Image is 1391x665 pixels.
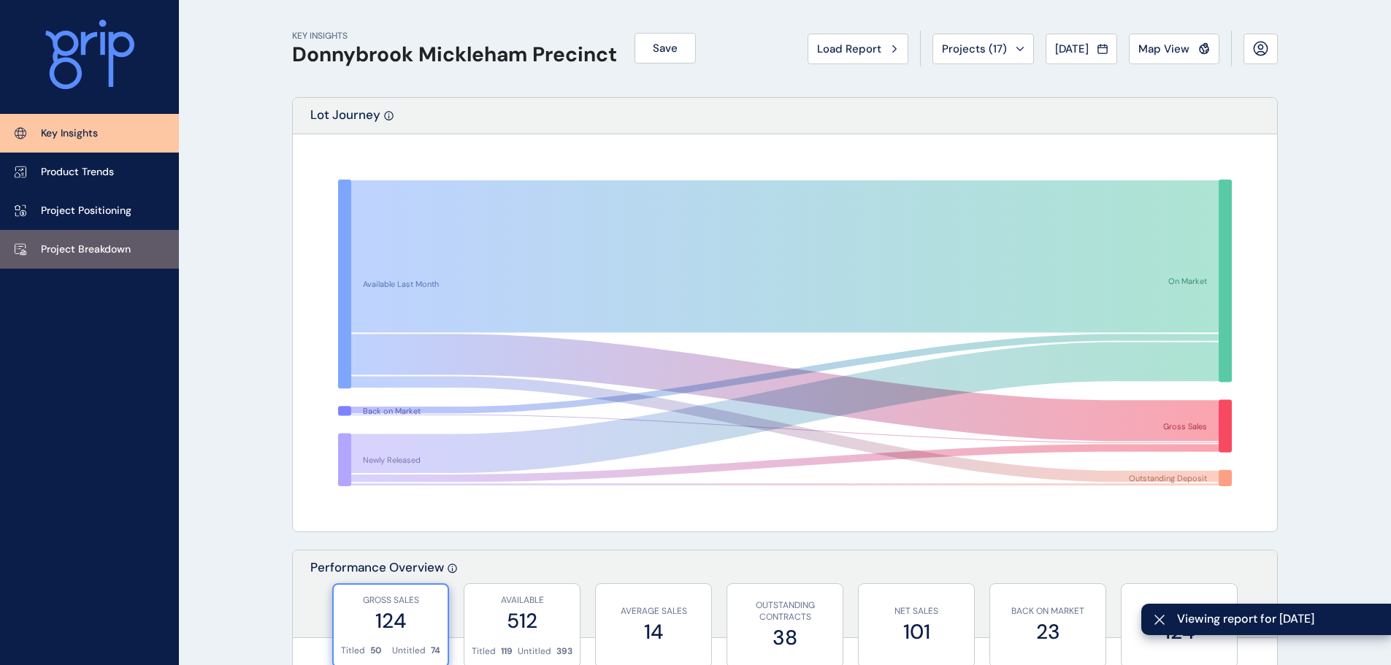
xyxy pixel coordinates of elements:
label: 14 [603,618,704,646]
p: KEY INSIGHTS [292,30,617,42]
label: 124 [1129,618,1230,646]
button: Projects (17) [932,34,1034,64]
label: 38 [735,623,835,652]
span: Projects ( 17 ) [942,42,1007,56]
p: AVAILABLE [472,594,572,607]
span: [DATE] [1055,42,1089,56]
button: [DATE] [1046,34,1117,64]
span: Load Report [817,42,881,56]
button: Save [635,33,696,64]
p: 119 [501,645,513,658]
p: Untitled [392,645,426,657]
p: 393 [556,645,572,658]
p: Project Breakdown [41,242,131,257]
p: Titled [472,645,496,658]
p: Performance Overview [310,559,444,637]
p: Lot Journey [310,107,380,134]
label: 101 [866,618,967,646]
p: 74 [431,645,440,657]
label: 23 [997,618,1098,646]
button: Load Report [808,34,908,64]
span: Save [653,41,678,55]
span: Viewing report for [DATE] [1177,611,1379,627]
h1: Donnybrook Mickleham Precinct [292,42,617,67]
span: Map View [1138,42,1189,56]
p: OUTSTANDING CONTRACTS [735,599,835,624]
label: 124 [341,607,440,635]
p: BACK ON MARKET [997,605,1098,618]
p: Titled [341,645,365,657]
p: Project Positioning [41,204,131,218]
p: NET SALES [866,605,967,618]
p: Product Trends [41,165,114,180]
p: AVERAGE SALES [603,605,704,618]
p: Key Insights [41,126,98,141]
label: 512 [472,607,572,635]
p: 50 [370,645,381,657]
p: Untitled [518,645,551,658]
p: NEWLY RELEASED [1129,605,1230,618]
p: GROSS SALES [341,594,440,607]
button: Map View [1129,34,1219,64]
